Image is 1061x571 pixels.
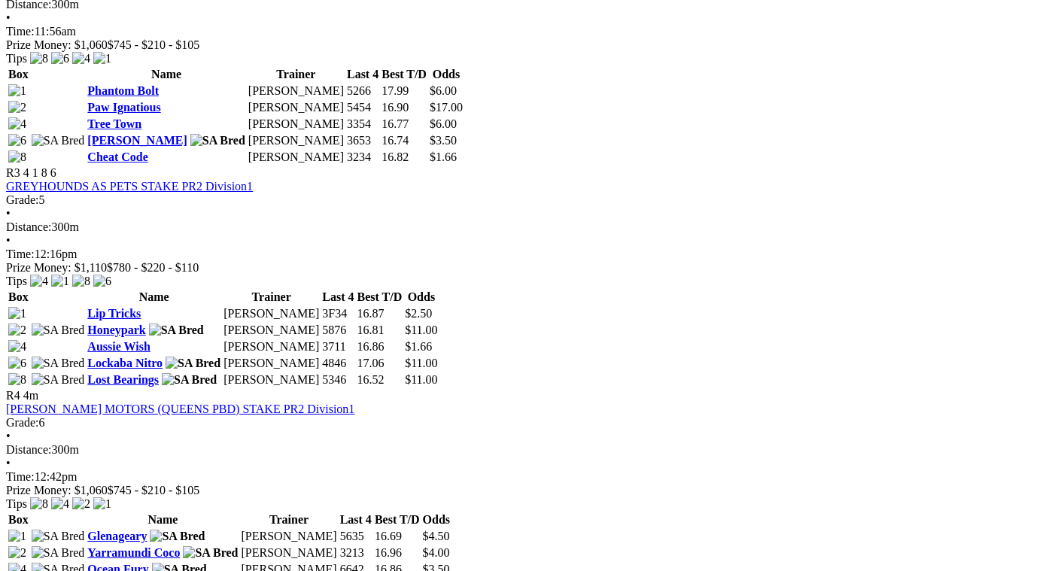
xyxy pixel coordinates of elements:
[223,306,320,321] td: [PERSON_NAME]
[223,323,320,338] td: [PERSON_NAME]
[404,290,438,305] th: Odds
[405,340,432,353] span: $1.66
[430,150,457,163] span: $1.66
[72,52,90,65] img: 4
[166,357,220,370] img: SA Bred
[248,117,345,132] td: [PERSON_NAME]
[8,134,26,147] img: 6
[87,150,147,163] a: Cheat Code
[108,484,200,497] span: $745 - $210 - $105
[405,373,437,386] span: $11.00
[356,372,403,387] td: 16.52
[8,84,26,98] img: 1
[108,38,200,51] span: $745 - $210 - $105
[374,512,421,527] th: Best T/D
[6,38,1055,52] div: Prize Money: $1,060
[6,180,253,193] a: GREYHOUNDS AS PETS STAKE PR2 Division1
[6,416,39,429] span: Grade:
[6,402,354,415] a: [PERSON_NAME] MOTORS (QUEENS PBD) STAKE PR2 Division1
[321,323,354,338] td: 5876
[87,290,221,305] th: Name
[248,67,345,82] th: Trainer
[8,323,26,337] img: 2
[429,67,464,82] th: Odds
[32,546,85,560] img: SA Bred
[93,497,111,511] img: 1
[23,389,38,402] span: 4m
[248,150,345,165] td: [PERSON_NAME]
[87,101,160,114] a: Paw Ignatious
[356,356,403,371] td: 17.06
[183,546,238,560] img: SA Bred
[87,357,163,369] a: Lockaba Nitro
[8,307,26,320] img: 1
[346,150,379,165] td: 3234
[8,530,26,543] img: 1
[248,133,345,148] td: [PERSON_NAME]
[8,150,26,164] img: 8
[6,457,11,469] span: •
[405,357,437,369] span: $11.00
[8,68,29,80] span: Box
[6,248,1055,261] div: 12:16pm
[6,25,1055,38] div: 11:56am
[6,497,27,510] span: Tips
[339,512,372,527] th: Last 4
[405,323,437,336] span: $11.00
[422,512,451,527] th: Odds
[223,356,320,371] td: [PERSON_NAME]
[6,389,20,402] span: R4
[32,530,85,543] img: SA Bred
[6,52,27,65] span: Tips
[6,416,1055,430] div: 6
[8,513,29,526] span: Box
[8,546,26,560] img: 2
[248,100,345,115] td: [PERSON_NAME]
[248,84,345,99] td: [PERSON_NAME]
[162,373,217,387] img: SA Bred
[405,307,432,320] span: $2.50
[6,248,35,260] span: Time:
[8,290,29,303] span: Box
[72,275,90,288] img: 8
[321,339,354,354] td: 3711
[6,484,1055,497] div: Prize Money: $1,060
[8,117,26,131] img: 4
[6,220,51,233] span: Distance:
[374,545,421,560] td: 16.96
[430,134,457,147] span: $3.50
[241,529,338,544] td: [PERSON_NAME]
[32,357,85,370] img: SA Bred
[30,497,48,511] img: 8
[32,373,85,387] img: SA Bred
[381,67,427,82] th: Best T/D
[8,373,26,387] img: 8
[6,470,35,483] span: Time:
[87,546,180,559] a: Yarramundi Coco
[430,101,463,114] span: $17.00
[321,356,354,371] td: 4846
[51,52,69,65] img: 6
[87,134,187,147] a: [PERSON_NAME]
[346,84,379,99] td: 5266
[423,530,450,542] span: $4.50
[107,261,199,274] span: $780 - $220 - $110
[241,545,338,560] td: [PERSON_NAME]
[30,275,48,288] img: 4
[6,443,1055,457] div: 300m
[223,372,320,387] td: [PERSON_NAME]
[339,529,372,544] td: 5635
[6,275,27,287] span: Tips
[346,133,379,148] td: 3653
[356,339,403,354] td: 16.86
[30,52,48,65] img: 8
[346,117,379,132] td: 3354
[6,430,11,442] span: •
[430,117,457,130] span: $6.00
[87,307,141,320] a: Lip Tricks
[321,290,354,305] th: Last 4
[321,372,354,387] td: 5346
[72,497,90,511] img: 2
[6,11,11,24] span: •
[6,470,1055,484] div: 12:42pm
